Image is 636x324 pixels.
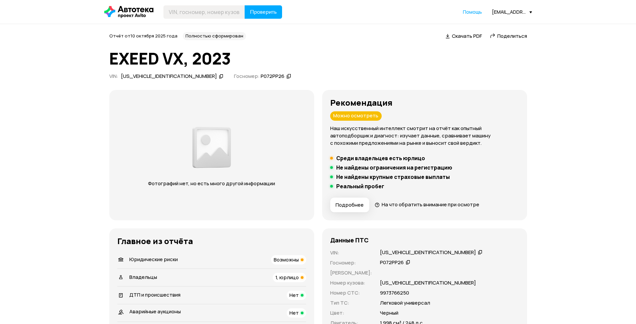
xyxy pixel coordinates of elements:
p: Номер СТС : [330,289,372,297]
p: Цвет : [330,309,372,317]
h5: Среди владельцев есть юрлицо [336,155,425,161]
p: Наш искусственный интеллект смотрит на отчёт как опытный автоподборщик и диагност: изучает данные... [330,125,519,147]
button: Проверить [245,5,282,19]
div: [US_VEHICLE_IDENTIFICATION_NUMBER] [121,73,217,80]
span: Возможны [274,256,299,263]
span: Нет [289,292,299,299]
span: Нет [289,309,299,316]
div: Полностью сформирован [183,32,246,40]
span: 1, юрлицо [275,274,299,281]
p: Номер кузова : [330,279,372,287]
p: Черный [380,309,398,317]
span: ДТП и происшествия [129,291,180,298]
p: Госномер : [330,259,372,266]
h1: EXEED VX, 2023 [109,49,527,68]
img: 2a3f492e8892fc00.png [190,123,233,172]
p: Легковой универсал [380,299,430,307]
div: [US_VEHICLE_IDENTIFICATION_NUMBER] [380,249,476,256]
p: VIN : [330,249,372,256]
a: На что обратить внимание при осмотре [375,201,480,208]
p: [PERSON_NAME] : [330,269,372,277]
a: Поделиться [490,32,527,39]
span: Отчёт от 10 октября 2025 года [109,33,177,39]
span: Аварийные аукционы [129,308,181,315]
div: [EMAIL_ADDRESS][DOMAIN_NAME] [492,9,532,15]
p: Тип ТС : [330,299,372,307]
span: VIN : [109,73,118,80]
h3: Рекомендация [330,98,519,107]
a: Помощь [463,9,482,15]
input: VIN, госномер, номер кузова [163,5,245,19]
h4: Данные ПТС [330,236,369,244]
span: Госномер: [234,73,260,80]
span: Владельцы [129,274,157,281]
h5: Реальный пробег [336,183,384,190]
button: Подробнее [330,198,369,212]
p: Фотографий нет, но есть много другой информации [142,180,282,187]
div: Можно осмотреть [330,111,382,121]
span: Проверить [250,9,277,15]
h5: Не найдены ограничения на регистрацию [336,164,452,171]
span: Юридические риски [129,256,178,263]
span: Подробнее [336,202,364,208]
span: Скачать PDF [452,32,482,39]
p: 9973766250 [380,289,409,297]
div: Р072РР26 [380,259,404,266]
span: Поделиться [497,32,527,39]
h3: Главное из отчёта [117,236,306,246]
div: Р072РР26 [261,73,284,80]
span: На что обратить внимание при осмотре [382,201,479,208]
a: Скачать PDF [446,32,482,39]
p: [US_VEHICLE_IDENTIFICATION_NUMBER] [380,279,476,287]
h5: Не найдены крупные страховые выплаты [336,174,450,180]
